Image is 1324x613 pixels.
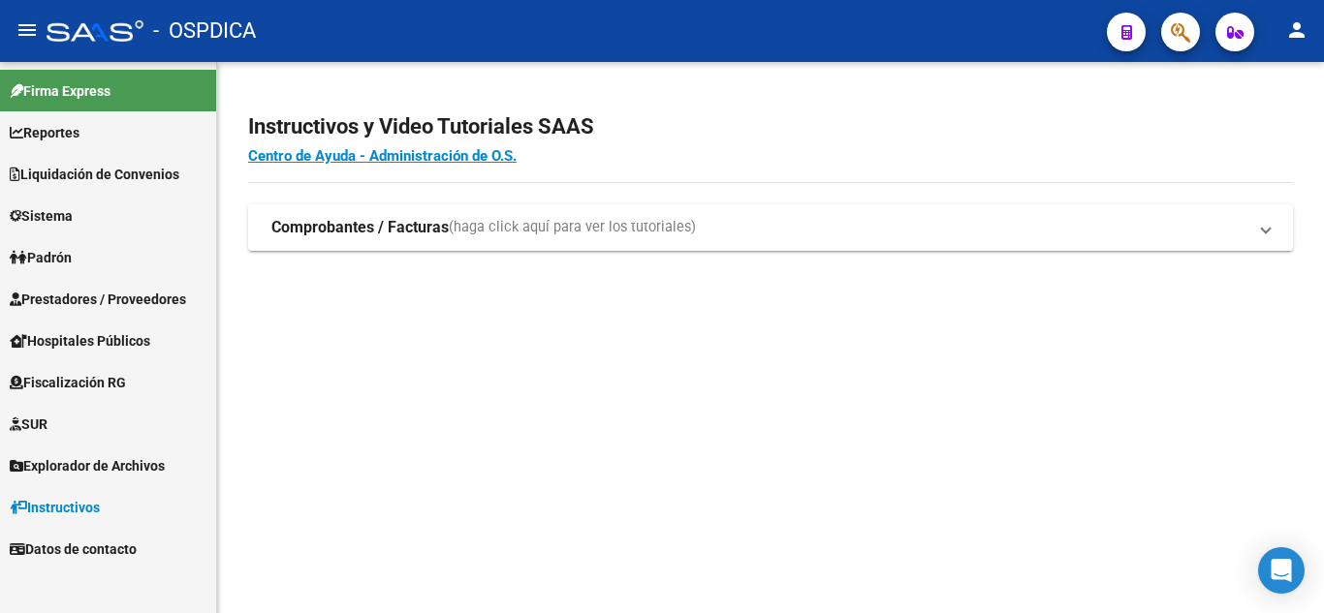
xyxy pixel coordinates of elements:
span: (haga click aquí para ver los tutoriales) [449,217,696,238]
strong: Comprobantes / Facturas [271,217,449,238]
mat-icon: person [1285,18,1308,42]
mat-expansion-panel-header: Comprobantes / Facturas(haga click aquí para ver los tutoriales) [248,204,1293,251]
span: Instructivos [10,497,100,518]
span: Prestadores / Proveedores [10,289,186,310]
mat-icon: menu [16,18,39,42]
span: Liquidación de Convenios [10,164,179,185]
span: Padrón [10,247,72,268]
span: Reportes [10,122,79,143]
span: Firma Express [10,80,110,102]
span: Fiscalización RG [10,372,126,393]
h2: Instructivos y Video Tutoriales SAAS [248,108,1293,145]
span: Datos de contacto [10,538,137,560]
a: Centro de Ayuda - Administración de O.S. [248,147,517,165]
span: SUR [10,414,47,435]
span: Explorador de Archivos [10,455,165,476]
span: - OSPDICA [153,10,256,52]
div: Open Intercom Messenger [1258,547,1305,594]
span: Sistema [10,205,73,227]
span: Hospitales Públicos [10,330,150,352]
